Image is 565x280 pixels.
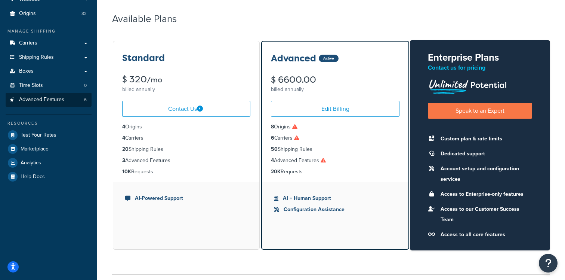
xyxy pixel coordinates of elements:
[271,123,399,131] li: Origins
[437,149,532,159] li: Dedicated support
[437,204,532,225] li: Access to our Customer Success Team
[122,156,250,165] li: Advanced Features
[122,145,129,153] strong: 20
[6,28,92,34] div: Manage Shipping
[271,54,316,63] h3: Advanced
[428,77,507,94] img: Unlimited Potential
[84,97,87,103] span: 6
[6,64,92,78] a: Boxes
[19,82,43,89] span: Time Slots
[271,75,399,84] div: $ 6600.00
[122,168,131,176] strong: 10K
[122,156,125,164] strong: 3
[122,168,250,176] li: Requests
[21,146,49,152] span: Marketplace
[6,79,92,92] a: Time Slots 0
[271,156,399,165] li: Advanced Features
[122,123,250,131] li: Origins
[122,101,250,117] a: Contact Us
[6,170,92,183] a: Help Docs
[271,101,399,117] a: Edit Billing
[271,134,274,142] strong: 6
[125,194,247,203] li: AI-Powered Support
[6,93,92,107] a: Advanced Features 6
[21,174,45,180] span: Help Docs
[147,74,162,85] small: /mo
[112,13,188,24] h2: Available Plans
[274,194,396,203] li: AI + Human Support
[84,82,87,89] span: 0
[271,84,399,95] div: billed annually
[6,120,92,127] div: Resources
[21,132,56,139] span: Test Your Rates
[19,10,36,17] span: Origins
[122,84,250,95] div: billed annually
[437,134,532,144] li: Custom plan & rate limits
[6,79,92,92] li: Time Slots
[437,164,532,185] li: Account setup and configuration services
[122,145,250,153] li: Shipping Rules
[539,254,558,273] button: Open Resource Center
[271,123,274,131] strong: 8
[319,55,339,62] div: Active
[271,168,399,176] li: Requests
[81,10,87,17] span: 83
[437,189,532,200] li: Access to Enterprise-only features
[122,123,125,131] strong: 4
[6,7,92,21] li: Origins
[6,142,92,156] a: Marketplace
[19,40,37,46] span: Carriers
[271,145,278,153] strong: 50
[6,93,92,107] li: Advanced Features
[6,128,92,142] a: Test Your Rates
[19,68,34,74] span: Boxes
[19,97,64,103] span: Advanced Features
[6,36,92,50] a: Carriers
[274,206,396,214] li: Configuration Assistance
[19,54,54,61] span: Shipping Rules
[122,134,250,142] li: Carriers
[428,52,532,63] h2: Enterprise Plans
[122,75,250,84] div: $ 320
[437,229,532,240] li: Access to all core features
[122,134,125,142] strong: 4
[6,156,92,170] a: Analytics
[6,51,92,64] a: Shipping Rules
[21,160,41,166] span: Analytics
[271,145,399,153] li: Shipping Rules
[271,134,399,142] li: Carriers
[271,168,281,176] strong: 20K
[428,63,532,73] p: Contact us for pricing
[271,156,274,164] strong: 4
[428,103,532,118] a: Speak to an Expert
[122,53,165,63] h3: Standard
[6,7,92,21] a: Origins 83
